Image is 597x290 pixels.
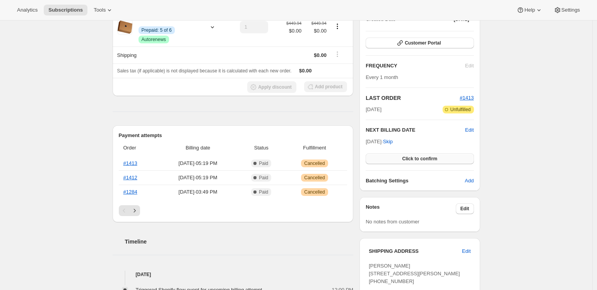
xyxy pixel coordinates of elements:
button: Edit [457,245,475,257]
button: Analytics [12,5,42,15]
button: Product actions [331,22,344,31]
button: Customer Portal [366,38,474,48]
button: #1413 [460,94,474,102]
span: [DATE] · 05:19 PM [160,160,236,167]
button: Edit [465,126,474,134]
a: #1413 [123,160,137,166]
span: [DATE] · [366,139,393,144]
span: Edit [460,206,469,212]
span: Paid [259,160,268,166]
span: Paid [259,189,268,195]
span: Fulfillment [287,144,342,152]
button: Add [460,175,478,187]
h3: SHIPPING ADDRESS [369,247,462,255]
button: Next [129,205,140,216]
span: Prepaid: 5 of 6 [142,27,172,33]
span: Click to confirm [402,156,437,162]
span: Cancelled [304,175,325,181]
span: Analytics [17,7,38,13]
small: $449.94 [311,21,327,26]
span: $0.00 [306,27,327,35]
span: Help [524,7,535,13]
button: Skip [378,136,397,148]
button: Shipping actions [331,50,344,58]
button: Edit [456,203,474,214]
h2: FREQUENCY [366,62,465,70]
h4: [DATE] [113,271,354,278]
a: #1413 [460,95,474,101]
span: Cancelled [304,189,325,195]
span: Sales tax (if applicable) is not displayed because it is calculated with each new order. [117,68,292,74]
button: Tools [89,5,118,15]
span: Edit [462,247,470,255]
span: $0.00 [286,27,301,35]
span: [DATE] · 03:49 PM [160,188,236,196]
span: Status [241,144,282,152]
span: Cancelled [304,160,325,166]
span: Skip [383,138,393,146]
span: Add [465,177,474,185]
h2: LAST ORDER [366,94,460,102]
h2: Payment attempts [119,132,347,139]
a: #1412 [123,175,137,180]
h2: NEXT BILLING DATE [366,126,465,134]
h6: Batching Settings [366,177,465,185]
span: Tools [94,7,106,13]
span: Billing date [160,144,236,152]
div: Good Ember Box [133,11,202,43]
th: Shipping [113,46,229,63]
h3: Notes [366,203,456,214]
span: [DATE] [366,106,381,113]
span: Autorenews [142,36,166,43]
h2: Timeline [125,238,354,245]
a: #1284 [123,189,137,195]
button: Help [512,5,547,15]
span: No notes from customer [366,219,419,225]
small: $449.94 [286,21,301,26]
span: [PERSON_NAME] [STREET_ADDRESS][PERSON_NAME] [PHONE_NUMBER] [369,263,460,284]
span: Settings [561,7,580,13]
span: Customer Portal [405,40,441,46]
button: Click to confirm [366,153,474,164]
button: Subscriptions [44,5,87,15]
th: Order [119,139,158,156]
span: $0.00 [314,52,327,58]
nav: Pagination [119,205,347,216]
span: Paid [259,175,268,181]
span: Subscriptions [48,7,83,13]
span: Every 1 month [366,74,398,80]
span: Unfulfilled [450,106,471,113]
span: $0.00 [299,68,312,74]
button: Settings [549,5,585,15]
span: [DATE] · 05:19 PM [160,174,236,182]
